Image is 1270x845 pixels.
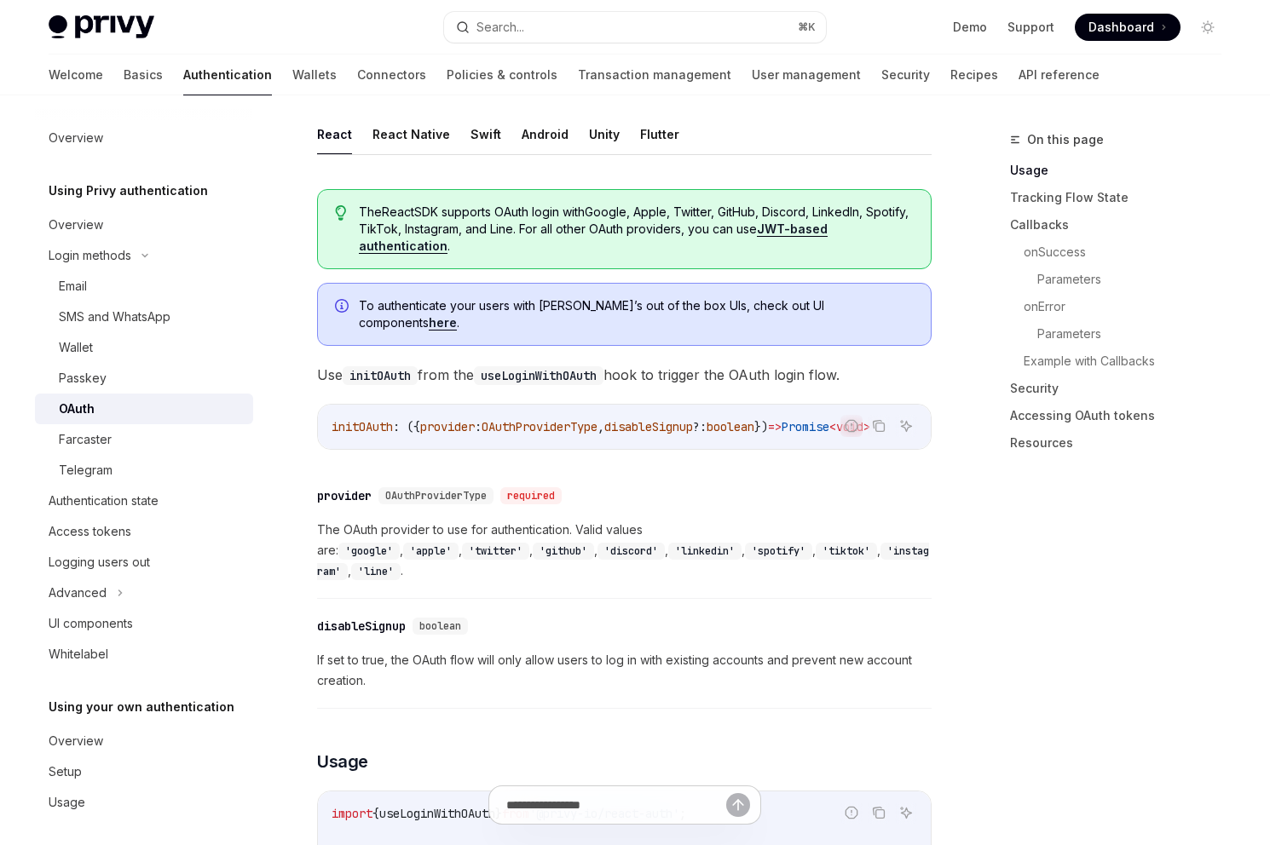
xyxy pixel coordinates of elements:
[1010,402,1235,429] a: Accessing OAuth tokens
[1194,14,1221,41] button: Toggle dark mode
[768,419,782,434] span: =>
[836,419,863,434] span: void
[59,399,95,419] div: OAuth
[35,486,253,516] a: Authentication state
[351,563,401,580] code: 'line'
[447,55,557,95] a: Policies & controls
[338,543,400,560] code: 'google'
[35,363,253,394] a: Passkey
[752,55,861,95] a: User management
[745,543,812,560] code: 'spotify'
[317,650,932,691] span: If set to true, the OAuth flow will only allow users to log in with existing accounts and prevent...
[49,245,131,266] div: Login methods
[35,210,253,240] a: Overview
[357,55,426,95] a: Connectors
[35,271,253,302] a: Email
[1010,157,1235,184] a: Usage
[419,619,461,633] span: boolean
[385,489,487,503] span: OAuthProviderType
[462,543,529,560] code: 'twitter'
[474,366,603,385] code: useLoginWithOAuth
[589,114,620,154] button: Unity
[183,55,272,95] a: Authentication
[343,366,418,385] code: initOAuth
[403,543,459,560] code: 'apple'
[863,419,870,434] span: >
[482,419,597,434] span: OAuthProviderType
[359,204,914,255] span: The React SDK supports OAuth login with Google, Apple, Twitter, GitHub, Discord, LinkedIn, Spotif...
[35,787,253,818] a: Usage
[59,276,87,296] div: Email
[1024,348,1235,375] a: Example with Callbacks
[1037,320,1235,348] a: Parameters
[35,394,253,424] a: OAuth
[49,762,82,782] div: Setup
[372,114,450,154] button: React Native
[420,419,475,434] span: provider
[335,205,347,221] svg: Tip
[693,419,707,434] span: ?:
[726,793,750,817] button: Send message
[1010,211,1235,239] a: Callbacks
[1088,19,1154,36] span: Dashboard
[829,419,836,434] span: <
[444,12,826,43] button: Search...⌘K
[49,792,85,813] div: Usage
[1010,429,1235,457] a: Resources
[895,415,917,437] button: Ask AI
[840,415,863,437] button: Report incorrect code
[35,726,253,756] a: Overview
[35,608,253,639] a: UI components
[1024,293,1235,320] a: onError
[754,419,768,434] span: })
[49,644,108,664] div: Whitelabel
[317,750,368,773] span: Usage
[604,419,693,434] span: disableSignup
[317,618,406,635] div: disableSignup
[317,487,372,504] div: provider
[35,455,253,486] a: Telegram
[35,123,253,153] a: Overview
[1027,129,1104,150] span: On this page
[881,55,930,95] a: Security
[35,516,253,547] a: Access tokens
[124,55,163,95] a: Basics
[49,15,154,39] img: light logo
[49,521,131,542] div: Access tokens
[1010,184,1235,211] a: Tracking Flow State
[1007,19,1054,36] a: Support
[49,55,103,95] a: Welcome
[1019,55,1100,95] a: API reference
[868,415,890,437] button: Copy the contents from the code block
[49,128,103,148] div: Overview
[533,543,594,560] code: 'github'
[950,55,998,95] a: Recipes
[640,114,679,154] button: Flutter
[393,419,420,434] span: : ({
[1075,14,1181,41] a: Dashboard
[578,55,731,95] a: Transaction management
[1010,375,1235,402] a: Security
[35,302,253,332] a: SMS and WhatsApp
[798,20,816,34] span: ⌘ K
[35,332,253,363] a: Wallet
[49,583,107,603] div: Advanced
[317,114,352,154] button: React
[49,552,150,572] div: Logging users out
[476,17,524,37] div: Search...
[597,543,665,560] code: 'discord'
[49,491,159,511] div: Authentication state
[597,419,604,434] span: ,
[475,419,482,434] span: :
[49,613,133,634] div: UI components
[59,307,170,327] div: SMS and WhatsApp
[782,419,829,434] span: Promise
[59,429,112,450] div: Farcaster
[500,487,562,504] div: required
[522,114,569,154] button: Android
[429,315,457,331] a: here
[953,19,987,36] a: Demo
[317,363,932,387] span: Use from the hook to trigger the OAuth login flow.
[49,697,234,717] h5: Using your own authentication
[292,55,337,95] a: Wallets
